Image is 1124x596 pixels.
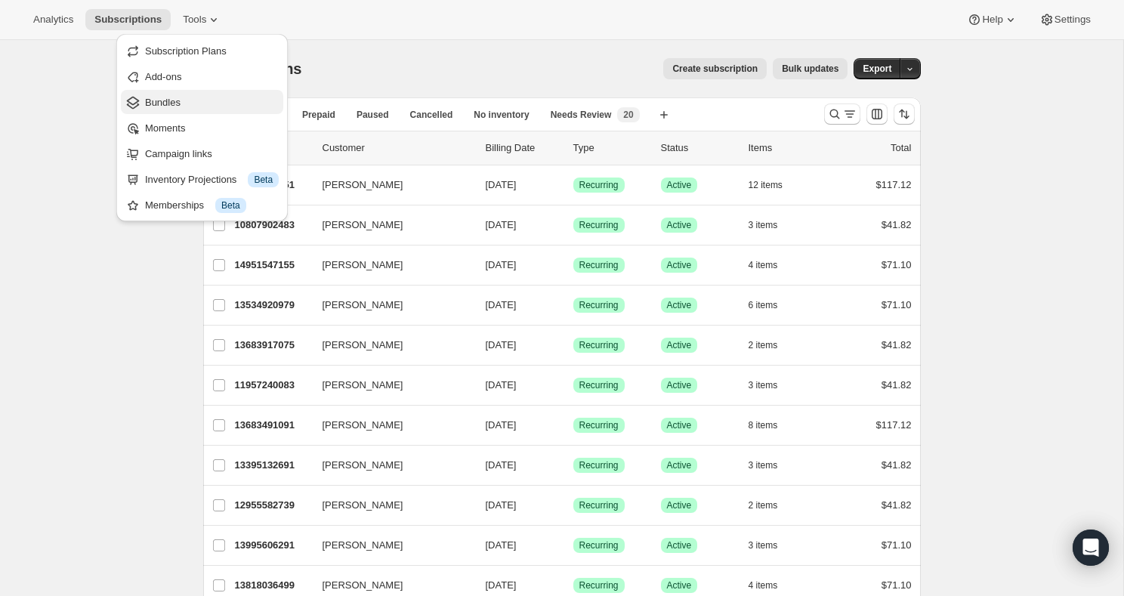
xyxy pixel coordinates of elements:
[579,499,619,511] span: Recurring
[854,58,900,79] button: Export
[958,9,1027,30] button: Help
[579,459,619,471] span: Recurring
[579,299,619,311] span: Recurring
[235,338,310,353] p: 13683917075
[323,458,403,473] span: [PERSON_NAME]
[85,9,171,30] button: Subscriptions
[235,538,310,553] p: 13995606291
[486,539,517,551] span: [DATE]
[121,167,283,191] button: Inventory Projections
[33,14,73,26] span: Analytics
[866,103,888,125] button: Customize table column order and visibility
[486,459,517,471] span: [DATE]
[323,538,403,553] span: [PERSON_NAME]
[313,413,465,437] button: [PERSON_NAME]
[749,495,795,516] button: 2 items
[323,338,403,353] span: [PERSON_NAME]
[313,173,465,197] button: [PERSON_NAME]
[235,578,310,593] p: 13818036499
[672,63,758,75] span: Create subscription
[579,419,619,431] span: Recurring
[235,418,310,433] p: 13683491091
[486,379,517,391] span: [DATE]
[1073,530,1109,566] div: Open Intercom Messenger
[235,174,912,196] div: 11855692051[PERSON_NAME][DATE]SuccessRecurringSuccessActive12 items$117.12
[891,141,911,156] p: Total
[24,9,82,30] button: Analytics
[235,458,310,473] p: 13395132691
[121,90,283,114] button: Bundles
[235,498,310,513] p: 12955582739
[876,419,912,431] span: $117.12
[663,58,767,79] button: Create subscription
[882,579,912,591] span: $71.10
[323,578,403,593] span: [PERSON_NAME]
[652,104,676,125] button: Create new view
[313,453,465,477] button: [PERSON_NAME]
[121,116,283,140] button: Moments
[235,215,912,236] div: 10807902483[PERSON_NAME][DATE]SuccessRecurringSuccessActive3 items$41.82
[876,179,912,190] span: $117.12
[145,148,212,159] span: Campaign links
[579,579,619,591] span: Recurring
[882,299,912,310] span: $71.10
[486,339,517,350] span: [DATE]
[474,109,529,121] span: No inventory
[863,63,891,75] span: Export
[667,339,692,351] span: Active
[882,499,912,511] span: $41.82
[174,9,230,30] button: Tools
[749,339,778,351] span: 2 items
[121,141,283,165] button: Campaign links
[235,495,912,516] div: 12955582739[PERSON_NAME][DATE]SuccessRecurringSuccessActive2 items$41.82
[302,109,335,121] span: Prepaid
[235,575,912,596] div: 13818036499[PERSON_NAME][DATE]SuccessRecurringSuccessActive4 items$71.10
[235,378,310,393] p: 11957240083
[145,172,279,187] div: Inventory Projections
[579,379,619,391] span: Recurring
[121,64,283,88] button: Add-ons
[313,293,465,317] button: [PERSON_NAME]
[749,179,783,191] span: 12 items
[313,213,465,237] button: [PERSON_NAME]
[323,218,403,233] span: [PERSON_NAME]
[661,141,736,156] p: Status
[235,258,310,273] p: 14951547155
[486,141,561,156] p: Billing Date
[486,219,517,230] span: [DATE]
[323,141,474,156] p: Customer
[882,459,912,471] span: $41.82
[579,219,619,231] span: Recurring
[667,579,692,591] span: Active
[749,459,778,471] span: 3 items
[145,45,227,57] span: Subscription Plans
[882,339,912,350] span: $41.82
[323,298,403,313] span: [PERSON_NAME]
[145,71,181,82] span: Add-ons
[749,375,795,396] button: 3 items
[183,14,206,26] span: Tools
[749,215,795,236] button: 3 items
[235,295,912,316] div: 13534920979[PERSON_NAME][DATE]SuccessRecurringSuccessActive6 items$71.10
[579,339,619,351] span: Recurring
[749,379,778,391] span: 3 items
[410,109,453,121] span: Cancelled
[667,259,692,271] span: Active
[749,141,824,156] div: Items
[882,539,912,551] span: $71.10
[323,418,403,433] span: [PERSON_NAME]
[313,253,465,277] button: [PERSON_NAME]
[749,299,778,311] span: 6 items
[749,419,778,431] span: 8 items
[357,109,389,121] span: Paused
[235,415,912,436] div: 13683491091[PERSON_NAME][DATE]SuccessRecurringSuccessActive8 items$117.12
[145,122,185,134] span: Moments
[623,109,633,121] span: 20
[551,109,612,121] span: Needs Review
[486,259,517,270] span: [DATE]
[486,579,517,591] span: [DATE]
[1030,9,1100,30] button: Settings
[982,14,1002,26] span: Help
[773,58,848,79] button: Bulk updates
[749,174,799,196] button: 12 items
